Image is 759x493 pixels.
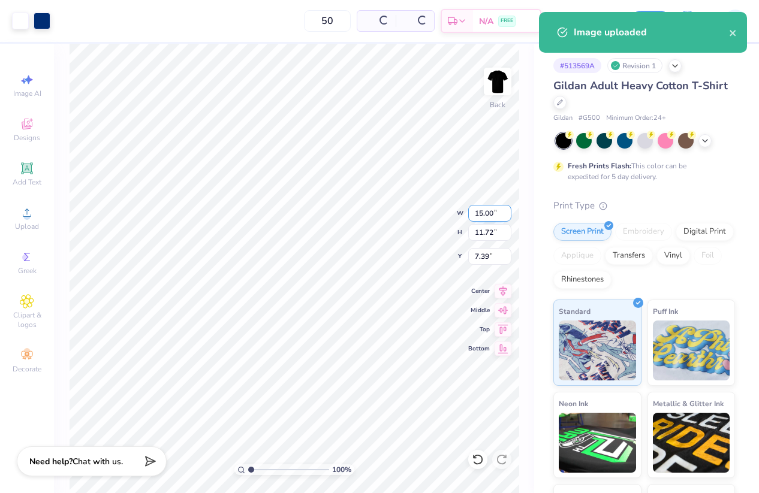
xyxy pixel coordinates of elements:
img: Neon Ink [559,413,636,473]
span: Chat with us. [73,456,123,467]
div: Embroidery [615,223,672,241]
span: Greek [18,266,37,276]
div: Screen Print [553,223,612,241]
div: Back [490,99,505,110]
img: Metallic & Glitter Ink [653,413,730,473]
strong: Fresh Prints Flash: [568,161,631,171]
span: Middle [468,306,490,314]
div: Foil [694,247,722,265]
span: Bottom [468,344,490,353]
span: Standard [559,305,591,317]
div: Image uploaded [574,25,729,40]
span: Neon Ink [559,397,588,410]
span: Top [468,325,490,334]
div: This color can be expedited for 5 day delivery. [568,161,715,182]
button: close [729,25,737,40]
span: Puff Ink [653,305,678,317]
span: # G500 [579,113,600,123]
div: Rhinestones [553,271,612,289]
div: Applique [553,247,601,265]
span: Clipart & logos [6,310,48,329]
span: N/A [479,15,493,28]
strong: Need help? [29,456,73,467]
span: Designs [14,133,40,143]
span: Decorate [13,364,41,374]
span: Add Text [13,177,41,187]
span: Minimum Order: 24 + [606,113,666,123]
span: Center [468,287,490,295]
img: Puff Ink [653,320,730,380]
span: Image AI [13,89,41,98]
div: Print Type [553,199,735,213]
img: Back [486,69,510,93]
div: Revision 1 [607,58,662,73]
div: Digital Print [676,223,734,241]
span: Metallic & Glitter Ink [653,397,724,410]
span: Gildan [553,113,573,123]
span: FREE [501,17,513,25]
div: Transfers [605,247,653,265]
span: Upload [15,222,39,231]
span: Gildan Adult Heavy Cotton T-Shirt [553,78,728,93]
img: Standard [559,320,636,380]
span: 100 % [332,464,351,475]
input: Untitled Design [565,9,624,33]
div: # 513569A [553,58,601,73]
div: Vinyl [656,247,690,265]
input: – – [304,10,351,32]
